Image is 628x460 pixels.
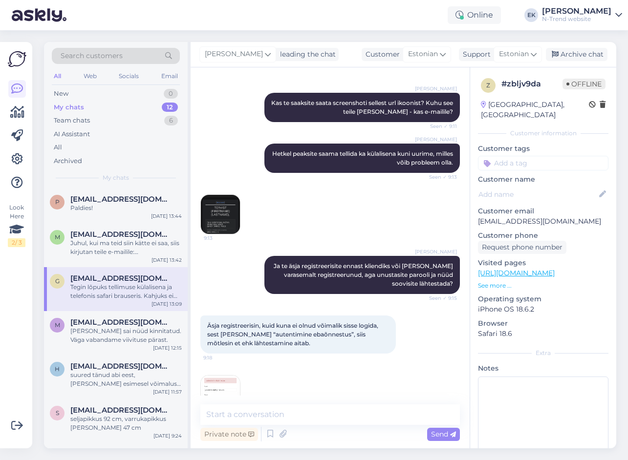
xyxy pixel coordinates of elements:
span: G [55,277,60,285]
div: Juhul, kui ma teid siin kätte ei saa, siis kirjutan teile e-mailile: [EMAIL_ADDRESS][DOMAIN_NAME] [70,239,182,256]
div: Tegin lõpuks tellimuse külalisena ja telefonis safari brauseris. Kahjuks ei toiminud millegipäras... [70,283,182,300]
div: [DATE] 13:42 [152,256,182,264]
span: [PERSON_NAME] [415,85,457,92]
div: Extra [478,349,608,357]
p: iPhone OS 18.6.2 [478,304,608,314]
span: Meivis.piir91@gmail.com [70,318,172,327]
a: [PERSON_NAME]N-Trend website [542,7,622,23]
div: EK [524,8,538,22]
span: Send [431,430,456,439]
span: m [55,233,60,241]
div: # zbljv9da [501,78,563,90]
div: Archived [54,156,82,166]
div: [PERSON_NAME] sai nüüd kinnitatud. Väga vabandame viivituse pärast. [70,327,182,344]
div: 6 [164,116,178,125]
span: My chats [103,173,129,182]
span: s [56,409,59,417]
span: Estonian [408,49,438,60]
div: AI Assistant [54,129,90,139]
span: Ja te äsja registreerisite ennast kliendiks või [PERSON_NAME] varasemalt registreerunud, aga unus... [274,262,455,287]
span: Seen ✓ 9:13 [420,173,457,181]
div: Customer information [478,129,608,138]
span: Offline [563,79,606,89]
div: Online [448,6,501,24]
p: Operating system [478,294,608,304]
span: Seen ✓ 9:15 [420,294,457,302]
div: Email [159,70,180,83]
span: p [55,198,60,206]
div: suured tänud abi eest, [PERSON_NAME] esimesel võimalusel posti :) [70,371,182,388]
input: Add a tag [478,156,608,170]
div: My chats [54,103,84,112]
span: Kas te saaksite saata screenshoti sellest url ikoonist? Kuhu see teile [PERSON_NAME] - kas e-mail... [271,99,455,115]
div: All [52,70,63,83]
p: Customer phone [478,230,608,241]
p: Customer tags [478,144,608,154]
div: [DATE] 9:24 [153,432,182,439]
div: 12 [162,103,178,112]
div: [DATE] 11:57 [153,388,182,396]
span: Seen ✓ 9:11 [420,123,457,130]
input: Add name [478,189,597,200]
p: Notes [478,363,608,374]
span: marina_klochkova@ukr.net [70,230,172,239]
div: N-Trend website [542,15,611,23]
div: [DATE] 13:44 [151,212,182,220]
span: petersone.agita@inbox.lv [70,195,172,204]
span: 9:18 [203,354,240,361]
span: helle@risanti.ee [70,362,172,371]
div: [GEOGRAPHIC_DATA], [GEOGRAPHIC_DATA] [481,100,589,120]
div: Paldies! [70,204,182,212]
div: seljapikkus 92 cm, varrukapikkus [PERSON_NAME] 47 cm [70,415,182,432]
div: [PERSON_NAME] [542,7,611,15]
p: See more ... [478,281,608,290]
div: Request phone number [478,241,566,254]
div: Team chats [54,116,90,125]
div: All [54,143,62,152]
div: [DATE] 12:15 [153,344,182,352]
p: Customer name [478,174,608,185]
div: 0 [164,89,178,99]
div: Look Here [8,203,25,247]
span: Estonian [499,49,529,60]
div: Archive chat [546,48,607,61]
p: Browser [478,318,608,329]
div: Socials [117,70,141,83]
span: [PERSON_NAME] [415,248,457,255]
img: Attachment [201,195,240,234]
span: Hetkel peaksite saama tellida ka külalisena kuni uurime, milles võib probleem olla. [272,150,455,166]
div: [DATE] 13:09 [152,300,182,308]
span: Search customers [61,51,123,61]
img: Askly Logo [8,50,26,68]
div: Customer [362,49,400,60]
span: h [55,365,60,373]
span: M [55,321,60,329]
span: [PERSON_NAME] [415,136,457,143]
a: [URL][DOMAIN_NAME] [478,269,555,277]
div: Private note [200,428,258,441]
p: [EMAIL_ADDRESS][DOMAIN_NAME] [478,216,608,227]
span: suzarara@gmail.com [70,406,172,415]
span: Greetelinholm@gmail.com [70,274,172,283]
div: New [54,89,68,99]
span: Äsja registreerisin, kuid kuna ei olnud võimalik sisse logida, sest [PERSON_NAME] “autentimine eb... [207,322,380,347]
span: [PERSON_NAME] [205,49,263,60]
div: 2 / 3 [8,238,25,247]
span: 9:13 [204,234,240,242]
img: Attachment [201,376,240,415]
p: Visited pages [478,258,608,268]
div: Support [459,49,491,60]
div: leading the chat [276,49,336,60]
span: z [486,82,490,89]
p: Customer email [478,206,608,216]
p: Safari 18.6 [478,329,608,339]
div: Web [82,70,99,83]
